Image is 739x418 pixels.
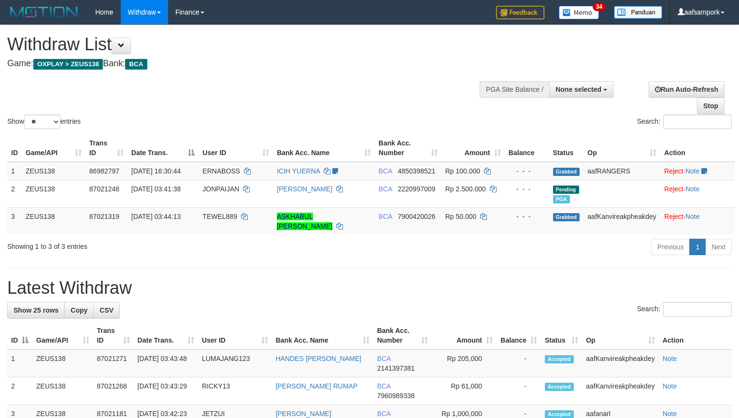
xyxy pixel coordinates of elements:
[559,6,599,19] img: Button%20Memo.svg
[375,134,441,162] th: Bank Acc. Number: activate to sort column ascending
[509,166,545,176] div: - - -
[398,185,435,193] span: Copy 2220997009 to clipboard
[71,306,87,314] span: Copy
[660,162,735,180] td: ·
[509,212,545,221] div: - - -
[89,213,119,220] span: 87021319
[660,207,735,235] td: ·
[377,364,415,372] span: Copy 2141397381 to clipboard
[32,349,93,377] td: ZEUS138
[273,134,375,162] th: Bank Acc. Name: activate to sort column ascending
[480,81,549,98] div: PGA Site Balance /
[7,322,32,349] th: ID: activate to sort column descending
[7,115,81,129] label: Show entries
[24,115,60,129] select: Showentries
[697,98,725,114] a: Stop
[7,180,22,207] td: 2
[134,377,198,405] td: [DATE] 03:43:29
[85,134,128,162] th: Trans ID: activate to sort column ascending
[663,302,732,317] input: Search:
[128,134,199,162] th: Date Trans.: activate to sort column descending
[664,185,683,193] a: Reject
[583,134,660,162] th: Op: activate to sort column ascending
[593,2,606,11] span: 34
[445,213,477,220] span: Rp 50.000
[7,5,81,19] img: MOTION_logo.png
[134,349,198,377] td: [DATE] 03:43:48
[377,355,391,362] span: BCA
[689,239,706,255] a: 1
[545,355,574,363] span: Accepted
[379,167,392,175] span: BCA
[198,349,272,377] td: LUMAJANG123
[7,162,22,180] td: 1
[131,185,181,193] span: [DATE] 03:41:38
[663,115,732,129] input: Search:
[496,6,544,19] img: Feedback.jpg
[583,162,660,180] td: aafRANGERS
[22,207,85,235] td: ZEUS138
[398,213,435,220] span: Copy 7900420026 to clipboard
[7,207,22,235] td: 3
[93,349,134,377] td: 87021271
[445,167,480,175] span: Rp 100.000
[553,213,580,221] span: Grabbed
[7,238,301,251] div: Showing 1 to 3 of 3 entries
[549,134,584,162] th: Status
[22,162,85,180] td: ZEUS138
[93,377,134,405] td: 87021268
[131,167,181,175] span: [DATE] 16:30:44
[99,306,114,314] span: CSV
[614,6,662,19] img: panduan.png
[664,213,683,220] a: Reject
[545,383,574,391] span: Accepted
[202,167,240,175] span: ERNABOSS
[505,134,549,162] th: Balance
[637,302,732,317] label: Search:
[64,302,94,318] a: Copy
[276,382,358,390] a: [PERSON_NAME] RUMAP
[7,59,483,69] h4: Game: Bank:
[685,167,700,175] a: Note
[14,306,58,314] span: Show 25 rows
[663,355,677,362] a: Note
[637,115,732,129] label: Search:
[549,81,613,98] button: None selected
[553,195,570,203] span: Marked by aafanarl
[22,180,85,207] td: ZEUS138
[497,322,541,349] th: Balance: activate to sort column ascending
[685,185,700,193] a: Note
[7,35,483,54] h1: Withdraw List
[555,86,601,93] span: None selected
[553,168,580,176] span: Grabbed
[582,349,658,377] td: aafKanvireakpheakdey
[7,377,32,405] td: 2
[583,207,660,235] td: aafKanvireakpheakdey
[202,213,237,220] span: TEWEL889
[705,239,732,255] a: Next
[379,213,392,220] span: BCA
[377,410,391,418] span: BCA
[276,410,331,418] a: [PERSON_NAME]
[32,377,93,405] td: ZEUS138
[22,134,85,162] th: Game/API: activate to sort column ascending
[131,213,181,220] span: [DATE] 03:44:13
[277,185,332,193] a: [PERSON_NAME]
[553,186,579,194] span: Pending
[7,349,32,377] td: 1
[432,322,497,349] th: Amount: activate to sort column ascending
[277,213,332,230] a: ASKHABUL [PERSON_NAME]
[373,322,432,349] th: Bank Acc. Number: activate to sort column ascending
[134,322,198,349] th: Date Trans.: activate to sort column ascending
[198,377,272,405] td: RICKY13
[582,322,658,349] th: Op: activate to sort column ascending
[649,81,725,98] a: Run Auto-Refresh
[664,167,683,175] a: Reject
[93,302,120,318] a: CSV
[660,180,735,207] td: ·
[7,134,22,162] th: ID
[93,322,134,349] th: Trans ID: activate to sort column ascending
[199,134,273,162] th: User ID: activate to sort column ascending
[377,382,391,390] span: BCA
[509,184,545,194] div: - - -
